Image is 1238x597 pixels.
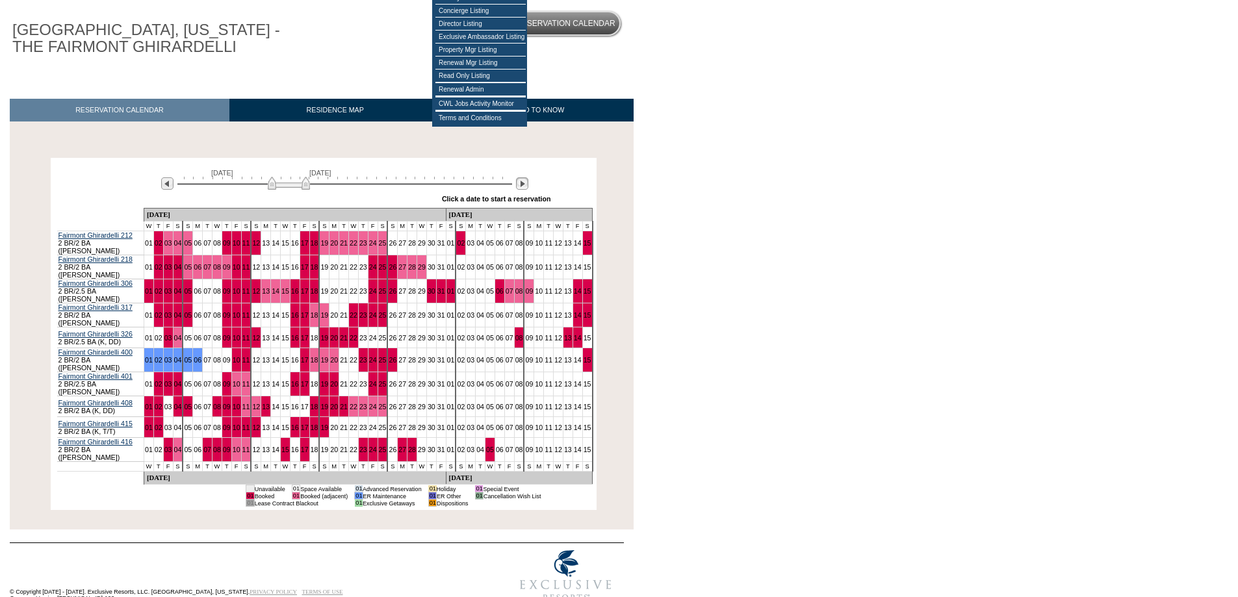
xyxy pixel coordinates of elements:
[379,239,387,247] a: 25
[145,311,153,319] a: 01
[496,287,504,295] a: 06
[301,334,309,342] a: 17
[554,311,562,319] a: 12
[584,263,591,271] a: 15
[291,239,299,247] a: 16
[155,239,162,247] a: 02
[272,334,279,342] a: 14
[213,334,221,342] a: 08
[350,263,357,271] a: 22
[233,334,240,342] a: 10
[447,356,455,364] a: 01
[535,239,543,247] a: 10
[291,311,299,319] a: 16
[535,263,543,271] a: 10
[350,356,357,364] a: 22
[428,287,435,295] a: 30
[340,334,348,342] a: 21
[535,287,543,295] a: 10
[330,334,338,342] a: 20
[272,287,279,295] a: 14
[359,239,367,247] a: 23
[418,263,426,271] a: 29
[486,356,494,364] a: 05
[203,380,211,388] a: 07
[262,239,270,247] a: 13
[437,356,445,364] a: 31
[262,356,270,364] a: 13
[281,287,289,295] a: 15
[359,263,367,271] a: 23
[291,263,299,271] a: 16
[194,380,201,388] a: 06
[525,263,533,271] a: 09
[428,239,435,247] a: 30
[447,287,455,295] a: 01
[272,311,279,319] a: 14
[359,311,367,319] a: 23
[311,356,318,364] a: 18
[58,255,133,263] a: Fairmont Ghirardelli 218
[252,263,260,271] a: 12
[457,287,465,295] a: 02
[340,263,348,271] a: 21
[223,356,231,364] a: 09
[350,239,357,247] a: 22
[252,239,260,247] a: 12
[164,287,172,295] a: 03
[486,263,494,271] a: 05
[418,287,426,295] a: 29
[272,263,279,271] a: 14
[340,287,348,295] a: 21
[476,239,484,247] a: 04
[281,334,289,342] a: 15
[58,231,133,239] a: Fairmont Ghirardelli 212
[223,287,231,295] a: 09
[467,356,474,364] a: 03
[515,287,523,295] a: 08
[291,356,299,364] a: 16
[145,334,153,342] a: 01
[223,239,231,247] a: 09
[330,239,338,247] a: 20
[584,311,591,319] a: 15
[320,239,328,247] a: 19
[194,311,201,319] a: 06
[496,239,504,247] a: 06
[428,356,435,364] a: 30
[291,287,299,295] a: 16
[203,239,211,247] a: 07
[496,334,504,342] a: 06
[379,287,387,295] a: 25
[574,263,582,271] a: 14
[203,311,211,319] a: 07
[467,239,474,247] a: 03
[203,263,211,271] a: 07
[467,311,474,319] a: 03
[389,356,396,364] a: 26
[574,356,582,364] a: 14
[447,311,455,319] a: 01
[584,239,591,247] a: 15
[164,239,172,247] a: 03
[155,311,162,319] a: 02
[184,287,192,295] a: 05
[545,356,552,364] a: 11
[506,287,513,295] a: 07
[506,334,513,342] a: 07
[194,239,201,247] a: 06
[467,263,474,271] a: 03
[408,287,416,295] a: 28
[301,239,309,247] a: 17
[291,334,299,342] a: 16
[164,334,172,342] a: 03
[164,356,172,364] a: 03
[145,380,153,388] a: 01
[535,334,543,342] a: 10
[476,287,484,295] a: 04
[398,334,406,342] a: 27
[437,311,445,319] a: 31
[554,287,562,295] a: 12
[58,372,133,380] a: Fairmont Ghirardelli 401
[252,334,260,342] a: 12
